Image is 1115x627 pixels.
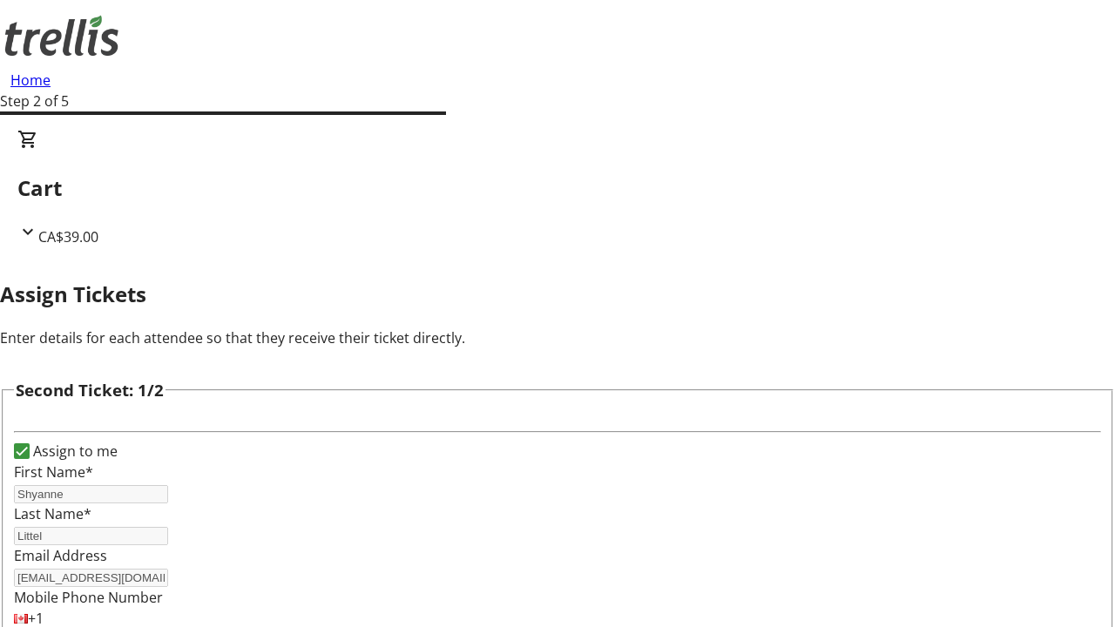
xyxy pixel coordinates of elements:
[14,462,93,482] label: First Name*
[38,227,98,246] span: CA$39.00
[14,588,163,607] label: Mobile Phone Number
[17,172,1098,204] h2: Cart
[16,378,164,402] h3: Second Ticket: 1/2
[14,504,91,523] label: Last Name*
[17,129,1098,247] div: CartCA$39.00
[30,441,118,462] label: Assign to me
[14,546,107,565] label: Email Address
